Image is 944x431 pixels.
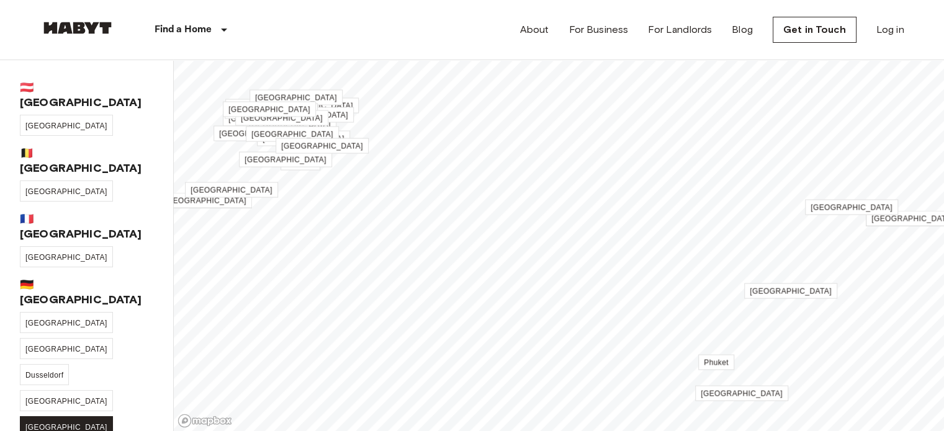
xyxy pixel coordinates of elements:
span: [GEOGRAPHIC_DATA] [25,253,107,262]
span: [GEOGRAPHIC_DATA] [228,105,310,114]
span: 🇧🇪 [GEOGRAPHIC_DATA] [20,146,153,176]
a: Blog [732,22,753,37]
a: [GEOGRAPHIC_DATA] [20,390,113,411]
div: Map marker [185,184,278,197]
span: [GEOGRAPHIC_DATA] [245,156,326,164]
span: 🇦🇹 [GEOGRAPHIC_DATA] [20,80,153,110]
span: [GEOGRAPHIC_DATA] [191,186,272,195]
a: [GEOGRAPHIC_DATA] [249,90,343,105]
span: Dusseldorf [25,371,63,380]
a: [GEOGRAPHIC_DATA] [223,111,316,127]
a: [GEOGRAPHIC_DATA] [20,246,113,267]
a: [GEOGRAPHIC_DATA] [276,138,369,154]
a: [GEOGRAPHIC_DATA] [20,115,113,136]
div: Map marker [223,104,316,117]
a: [GEOGRAPHIC_DATA] [239,152,332,167]
span: 🇩🇪 [GEOGRAPHIC_DATA] [20,277,153,307]
div: Map marker [805,202,898,215]
a: [GEOGRAPHIC_DATA] [225,99,318,115]
span: [GEOGRAPHIC_DATA] [219,130,301,138]
a: [GEOGRAPHIC_DATA] [235,110,328,126]
span: [GEOGRAPHIC_DATA] [228,115,310,123]
span: [GEOGRAPHIC_DATA] [281,142,363,151]
span: [GEOGRAPHIC_DATA] [811,203,892,212]
a: Mapbox logo [178,414,232,428]
a: [GEOGRAPHIC_DATA] [20,338,113,359]
a: For Landlords [648,22,712,37]
a: [GEOGRAPHIC_DATA] [744,283,837,299]
div: Map marker [281,157,320,170]
div: Map marker [225,105,318,118]
span: 🇫🇷 [GEOGRAPHIC_DATA] [20,211,153,241]
a: Log in [876,22,904,37]
div: Map marker [249,92,343,105]
div: Map marker [695,388,788,401]
a: About [520,22,549,37]
a: Phuket [698,355,734,370]
a: [GEOGRAPHIC_DATA] [20,180,113,202]
a: [GEOGRAPHIC_DATA] [695,386,788,401]
a: [GEOGRAPHIC_DATA] [20,312,113,333]
span: Phuket [704,358,729,367]
span: [GEOGRAPHIC_DATA] [251,130,333,139]
a: [GEOGRAPHIC_DATA] [805,200,898,215]
span: [GEOGRAPHIC_DATA] [271,102,353,110]
a: Get in Touch [773,17,856,43]
span: [GEOGRAPHIC_DATA] [241,114,323,123]
span: [GEOGRAPHIC_DATA] [249,120,331,129]
div: Map marker [276,140,369,153]
img: Habyt [40,22,115,34]
span: [GEOGRAPHIC_DATA] [25,187,107,196]
span: [GEOGRAPHIC_DATA] [750,287,832,296]
a: [GEOGRAPHIC_DATA] [246,127,339,142]
span: [GEOGRAPHIC_DATA] [25,319,107,327]
div: Map marker [223,113,316,126]
div: Map marker [235,112,328,125]
div: Map marker [159,195,252,208]
a: [GEOGRAPHIC_DATA] [159,193,252,208]
span: [GEOGRAPHIC_DATA] [255,94,337,102]
span: [GEOGRAPHIC_DATA] [164,197,246,205]
div: Map marker [246,128,339,141]
span: [GEOGRAPHIC_DATA] [701,389,783,398]
div: Map marker [225,101,318,114]
span: [GEOGRAPHIC_DATA] [25,345,107,353]
a: [GEOGRAPHIC_DATA] [223,102,316,117]
a: For Business [569,22,628,37]
a: [GEOGRAPHIC_DATA] [185,182,278,198]
a: Dusseldorf [20,364,69,385]
a: [GEOGRAPHIC_DATA] [214,126,307,141]
div: Map marker [744,285,837,298]
p: Find a Home [155,22,212,37]
span: [GEOGRAPHIC_DATA] [266,111,348,120]
span: [GEOGRAPHIC_DATA] [263,135,344,143]
div: Map marker [257,133,350,146]
div: Map marker [214,128,307,141]
span: [GEOGRAPHIC_DATA] [25,122,107,130]
div: Map marker [239,154,332,167]
div: Map marker [698,357,734,370]
span: [GEOGRAPHIC_DATA] [25,397,107,406]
